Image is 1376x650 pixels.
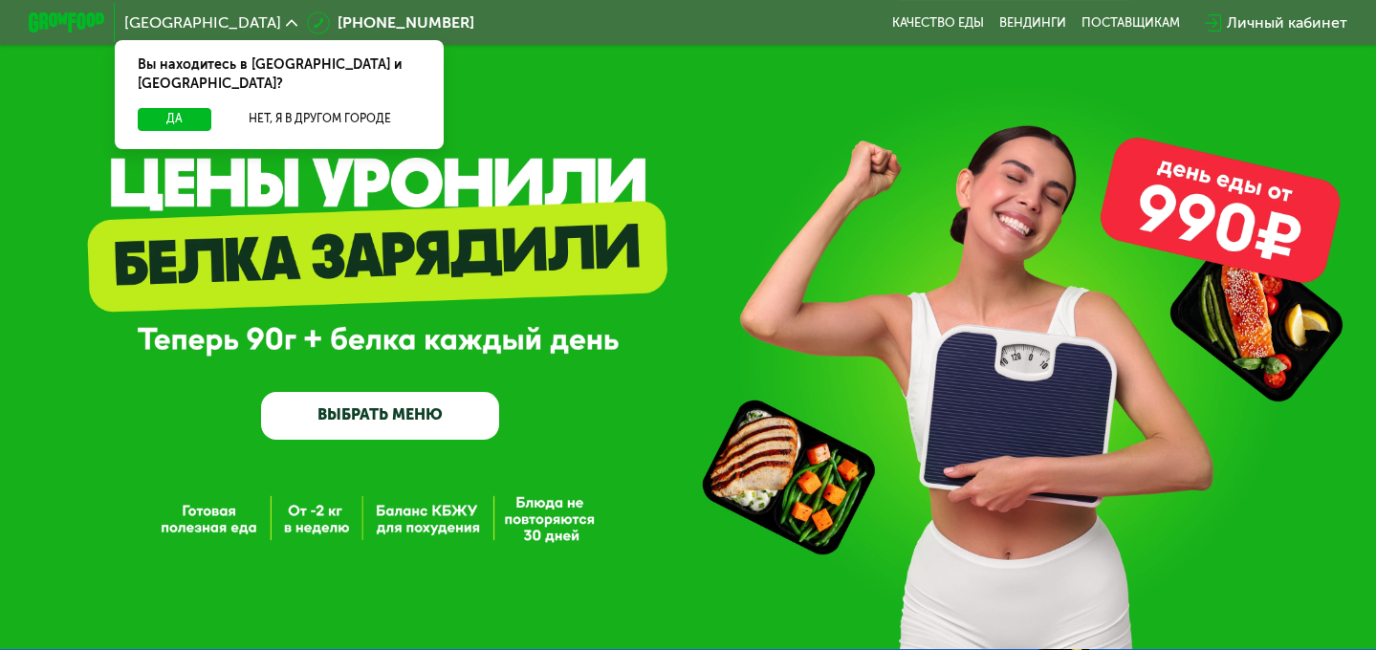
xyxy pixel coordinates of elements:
a: Вендинги [999,15,1066,31]
div: Личный кабинет [1227,11,1347,34]
a: Качество еды [892,15,984,31]
span: [GEOGRAPHIC_DATA] [124,15,281,31]
div: Вы находитесь в [GEOGRAPHIC_DATA] и [GEOGRAPHIC_DATA]? [115,40,444,109]
a: [PHONE_NUMBER] [307,11,474,34]
button: Нет, я в другом городе [219,108,421,131]
a: ВЫБРАТЬ МЕНЮ [261,392,499,440]
button: Да [138,108,211,131]
div: поставщикам [1081,15,1180,31]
